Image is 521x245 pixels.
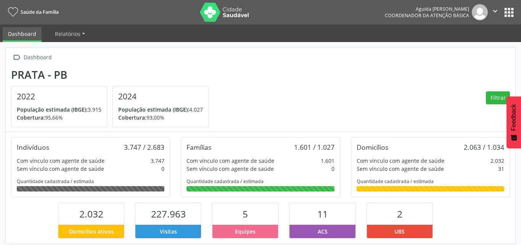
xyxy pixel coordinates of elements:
[385,12,469,19] span: Coordenador da Atenção Básica
[498,165,504,173] div: 31
[187,165,274,173] div: Sem vínculo com agente de saúde
[69,227,114,235] span: Domicílios ativos
[486,91,510,104] button: Filtrar
[118,106,189,113] span: População estimada (IBGE):
[151,208,186,220] span: 227.963
[472,4,488,20] img: img
[357,165,444,173] div: Sem vínculo com agente de saúde
[17,114,45,121] span: Cobertura:
[55,30,80,37] span: Relatórios
[17,114,101,122] p: 95,66%
[17,92,101,101] h4: 2022
[11,52,53,63] a:  Dashboard
[357,178,504,185] div: Quantidade cadastrada / estimada
[11,68,214,81] div: Prata - PB
[160,227,177,235] span: Visitas
[3,27,42,42] a: Dashboard
[50,27,90,41] a: Relatórios
[331,165,334,173] div: 0
[118,114,146,121] span: Cobertura:
[17,157,105,165] div: Com vínculo com agente de saúde
[118,92,203,101] h4: 2024
[118,105,203,114] p: 4.027
[294,143,334,151] div: 1.601 / 1.027
[243,208,248,220] span: 5
[161,165,164,173] div: 0
[490,157,504,165] div: 2.032
[317,208,328,220] span: 11
[394,227,405,235] span: UBS
[357,143,388,151] div: Domicílios
[79,208,103,220] span: 2.032
[488,4,502,20] button: 
[17,165,104,173] div: Sem vínculo com agente de saúde
[118,114,203,122] p: 93,00%
[17,106,88,113] span: População estimada (IBGE):
[502,6,516,19] button: apps
[491,7,499,15] i: 
[357,157,444,165] div: Com vínculo com agente de saúde
[5,6,59,18] a: Saúde da Família
[510,104,517,131] span: Feedback
[17,178,164,185] div: Quantidade cadastrada / estimada
[17,143,49,151] div: Indivíduos
[21,9,59,15] span: Saúde da Família
[22,52,53,63] div: Dashboard
[187,157,274,165] div: Com vínculo com agente de saúde
[507,96,521,148] button: Feedback - Mostrar pesquisa
[124,143,164,151] div: 3.747 / 2.683
[318,227,328,235] span: ACS
[187,143,211,151] div: Famílias
[11,52,22,63] i: 
[385,6,469,12] div: Aguida [PERSON_NAME]
[397,208,402,220] span: 2
[235,227,256,235] span: Equipes
[151,157,164,165] div: 3.747
[17,105,101,114] p: 3.915
[187,178,334,185] div: Quantidade cadastrada / estimada
[464,143,504,151] div: 2.063 / 1.034
[321,157,334,165] div: 1.601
